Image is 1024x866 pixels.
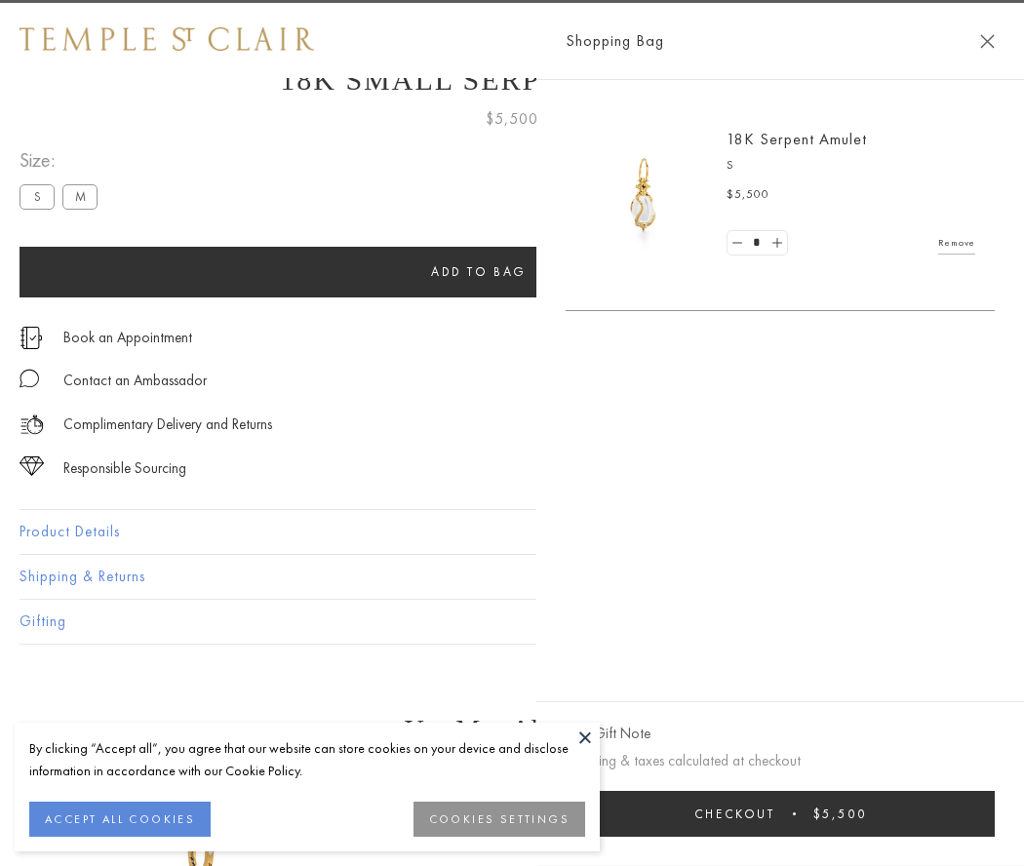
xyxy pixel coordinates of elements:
img: icon_delivery.svg [20,413,44,437]
span: Size: [20,144,105,177]
a: Set quantity to 0 [728,231,747,256]
a: Remove [938,232,975,254]
button: Add Gift Note [566,722,650,746]
div: Contact an Ambassador [63,369,207,393]
img: MessageIcon-01_2.svg [20,369,39,388]
span: $5,500 [486,106,538,132]
div: By clicking “Accept all”, you agree that our website can store cookies on your device and disclos... [29,737,585,782]
a: Set quantity to 2 [767,231,786,256]
span: $5,500 [727,185,769,205]
div: Responsible Sourcing [63,456,186,481]
p: Complimentary Delivery and Returns [63,413,272,437]
button: ACCEPT ALL COOKIES [29,802,211,837]
img: icon_appointment.svg [20,327,43,349]
button: Gifting [20,600,1004,644]
h3: You May Also Like [49,714,975,745]
button: Add to bag [20,247,938,297]
label: S [20,184,55,209]
img: P51836-E11SERPPV [585,137,702,254]
h1: 18K Small Serpent Amulet [20,63,1004,97]
span: Shopping Bag [566,28,664,54]
a: Book an Appointment [63,327,192,348]
label: M [62,184,98,209]
button: Shipping & Returns [20,555,1004,599]
a: 18K Serpent Amulet [727,129,867,149]
span: $5,500 [813,806,867,822]
p: Shipping & taxes calculated at checkout [566,749,995,773]
button: COOKIES SETTINGS [414,802,585,837]
p: S [727,156,975,176]
span: Add to bag [431,263,527,280]
button: Product Details [20,510,1004,554]
img: Temple St. Clair [20,27,314,51]
span: Checkout [694,806,775,822]
img: icon_sourcing.svg [20,456,44,476]
button: Close Shopping Bag [980,34,995,49]
button: Checkout $5,500 [566,791,995,837]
